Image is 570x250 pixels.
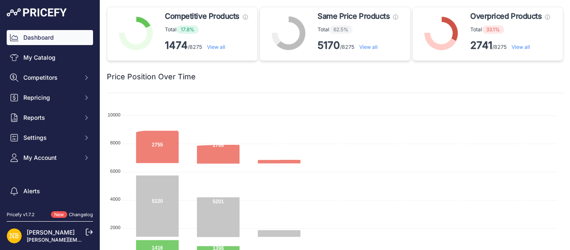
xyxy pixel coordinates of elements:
[110,225,120,230] tspan: 2000
[7,150,93,165] button: My Account
[23,134,78,142] span: Settings
[27,237,155,243] a: [PERSON_NAME][EMAIL_ADDRESS][DOMAIN_NAME]
[359,44,378,50] a: View all
[177,25,199,34] span: 17.8%
[482,25,504,34] span: 33.1%
[470,25,550,34] p: Total
[23,93,78,102] span: Repricing
[470,39,492,51] strong: 2741
[7,30,93,230] nav: Sidebar
[110,140,120,145] tspan: 8000
[7,110,93,125] button: Reports
[470,10,542,22] span: Overpriced Products
[107,71,196,83] h2: Price Position Over Time
[165,25,248,34] p: Total
[7,130,93,145] button: Settings
[23,154,78,162] span: My Account
[7,90,93,105] button: Repricing
[470,39,550,52] p: /8275
[7,211,35,218] div: Pricefy v1.7.2
[69,212,93,217] a: Changelog
[23,114,78,122] span: Reports
[318,25,398,34] p: Total
[7,50,93,65] a: My Catalog
[512,44,530,50] a: View all
[207,44,225,50] a: View all
[318,39,340,51] strong: 5170
[165,10,240,22] span: Competitive Products
[7,184,93,199] a: Alerts
[165,39,248,52] p: /8275
[108,112,121,117] tspan: 10000
[110,197,120,202] tspan: 4000
[27,229,75,236] a: [PERSON_NAME]
[7,70,93,85] button: Competitors
[7,30,93,45] a: Dashboard
[110,169,120,174] tspan: 6000
[318,39,398,52] p: /8275
[51,211,67,218] span: New
[318,10,390,22] span: Same Price Products
[23,73,78,82] span: Competitors
[165,39,188,51] strong: 1474
[7,8,67,17] img: Pricefy Logo
[329,25,353,34] span: 62.5%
